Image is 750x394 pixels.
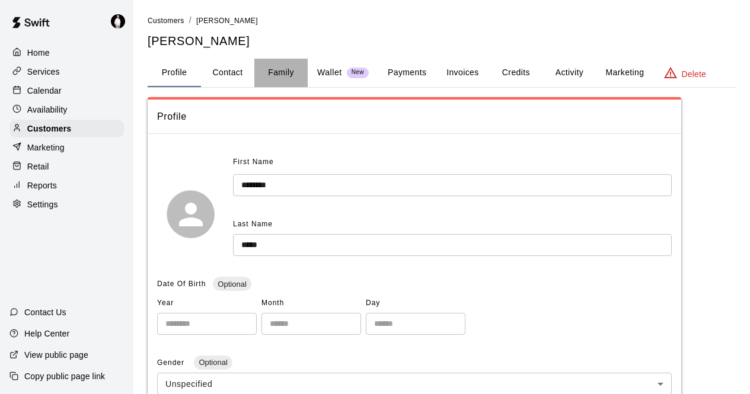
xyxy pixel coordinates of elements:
[148,59,201,87] button: Profile
[9,82,124,100] a: Calendar
[201,59,254,87] button: Contact
[27,161,49,172] p: Retail
[108,9,133,33] div: Travis Hamilton
[254,59,308,87] button: Family
[9,63,124,81] a: Services
[148,33,736,49] h5: [PERSON_NAME]
[157,358,187,367] span: Gender
[9,158,124,175] a: Retail
[157,109,672,124] span: Profile
[27,142,65,153] p: Marketing
[9,139,124,156] a: Marketing
[27,198,58,210] p: Settings
[9,177,124,194] a: Reports
[489,59,542,87] button: Credits
[148,59,736,87] div: basic tabs example
[157,280,206,288] span: Date Of Birth
[24,349,88,361] p: View public page
[596,59,653,87] button: Marketing
[148,15,184,25] a: Customers
[9,120,124,137] a: Customers
[233,153,274,172] span: First Name
[27,180,57,191] p: Reports
[27,123,71,134] p: Customers
[196,17,258,25] span: [PERSON_NAME]
[27,85,62,97] p: Calendar
[148,14,736,27] nav: breadcrumb
[194,358,232,367] span: Optional
[233,220,273,228] span: Last Name
[9,196,124,213] a: Settings
[366,294,465,313] span: Day
[9,101,124,118] a: Availability
[682,68,706,80] p: Delete
[378,59,436,87] button: Payments
[111,14,125,28] img: Travis Hamilton
[317,66,342,79] p: Wallet
[189,14,192,27] li: /
[542,59,596,87] button: Activity
[27,104,68,116] p: Availability
[157,294,257,313] span: Year
[213,280,251,289] span: Optional
[27,47,50,59] p: Home
[148,17,184,25] span: Customers
[24,306,66,318] p: Contact Us
[9,44,124,62] a: Home
[24,370,105,382] p: Copy public page link
[261,294,361,313] span: Month
[27,66,60,78] p: Services
[436,59,489,87] button: Invoices
[347,69,369,76] span: New
[24,328,69,339] p: Help Center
